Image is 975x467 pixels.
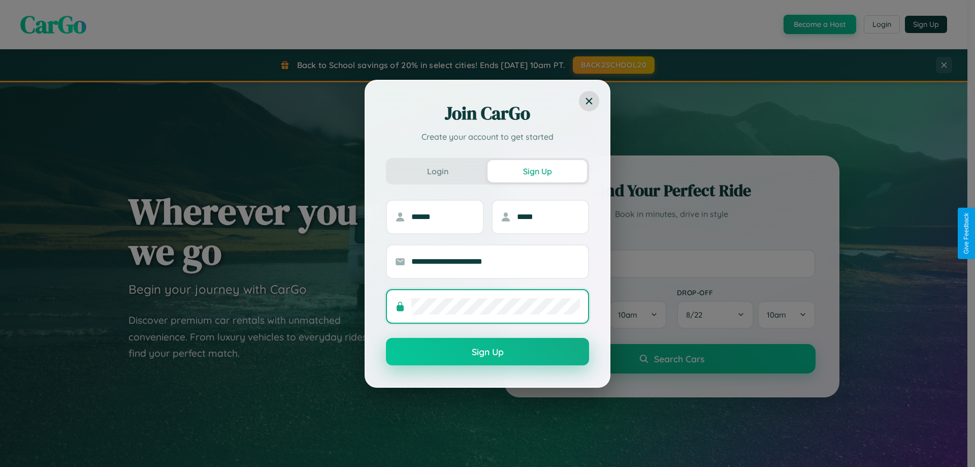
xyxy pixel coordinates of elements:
[487,160,587,182] button: Sign Up
[963,213,970,254] div: Give Feedback
[386,131,589,143] p: Create your account to get started
[386,101,589,126] h2: Join CarGo
[388,160,487,182] button: Login
[386,338,589,365] button: Sign Up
